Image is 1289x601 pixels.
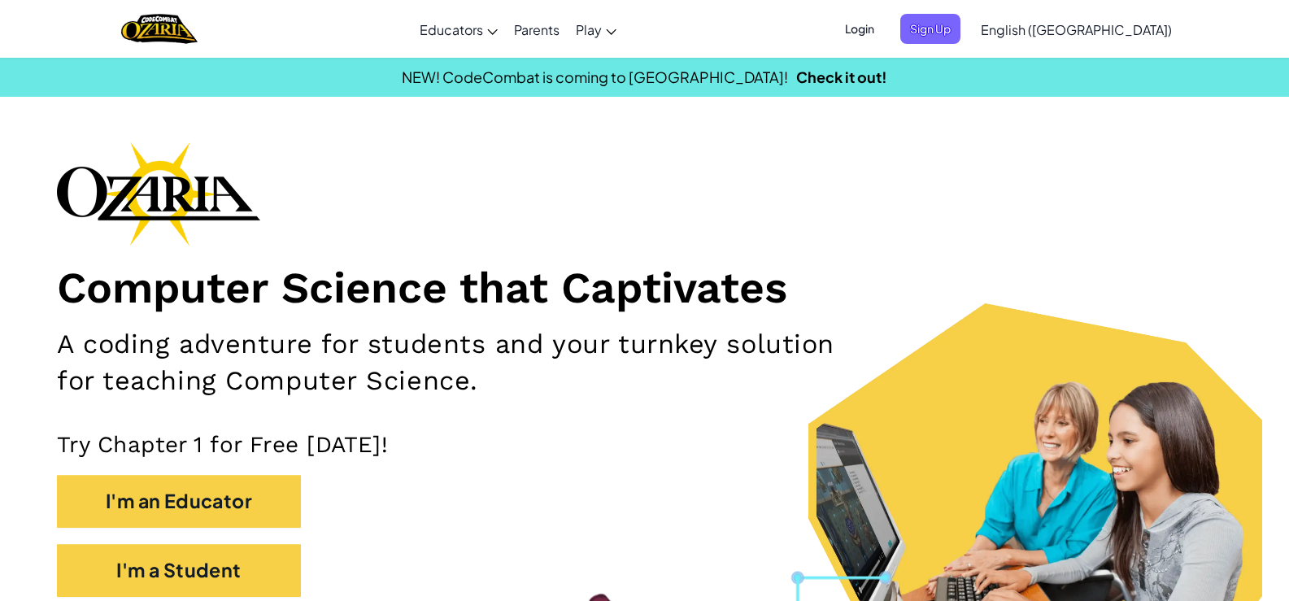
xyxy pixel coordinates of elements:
[576,21,602,38] span: Play
[57,326,844,398] h2: A coding adventure for students and your turnkey solution for teaching Computer Science.
[57,142,260,246] img: Ozaria branding logo
[412,7,506,51] a: Educators
[57,475,301,528] button: I'm an Educator
[420,21,483,38] span: Educators
[402,68,788,86] span: NEW! CodeCombat is coming to [GEOGRAPHIC_DATA]!
[900,14,960,44] button: Sign Up
[57,544,301,597] button: I'm a Student
[506,7,568,51] a: Parents
[57,431,1232,459] p: Try Chapter 1 for Free [DATE]!
[796,68,887,86] a: Check it out!
[981,21,1172,38] span: English ([GEOGRAPHIC_DATA])
[973,7,1180,51] a: English ([GEOGRAPHIC_DATA])
[568,7,625,51] a: Play
[121,12,197,46] img: Home
[57,262,1232,315] h1: Computer Science that Captivates
[121,12,197,46] a: Ozaria by CodeCombat logo
[835,14,884,44] button: Login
